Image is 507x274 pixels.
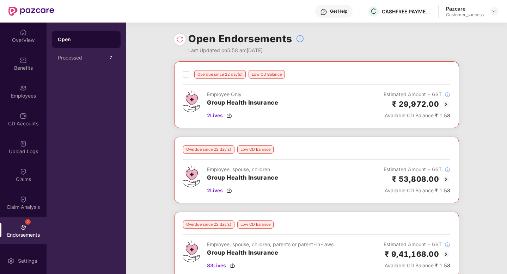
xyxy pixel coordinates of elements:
[446,5,484,12] div: Pazcare
[226,188,232,193] img: svg+xml;base64,PHN2ZyBpZD0iRG93bmxvYWQtMzJ4MzIiIHhtbG5zPSJodHRwOi8vd3d3LnczLm9yZy8yMDAwL3N2ZyIgd2...
[384,241,450,248] div: Estimated Amount + GST
[8,7,54,16] img: New Pazcare Logo
[20,57,27,64] img: svg+xml;base64,PHN2ZyBpZD0iQmVuZWZpdHMiIHhtbG5zPSJodHRwOi8vd3d3LnczLm9yZy8yMDAwL3N2ZyIgd2lkdGg9Ij...
[207,187,223,194] span: 2 Lives
[20,112,27,119] img: svg+xml;base64,PHN2ZyBpZD0iQ0RfQWNjb3VudHMiIGRhdGEtbmFtZT0iQ0QgQWNjb3VudHMiIHhtbG5zPSJodHRwOi8vd3...
[384,91,450,98] div: Estimated Amount + GST
[183,145,234,154] div: Overdue since 22 day(s)
[207,262,226,269] span: 83 Lives
[58,55,106,61] div: Processed
[188,46,304,54] div: Last Updated on 5:58 am[DATE]
[442,100,450,108] img: svg+xml;base64,PHN2ZyBpZD0iQmFjay0yMHgyMCIgeG1sbnM9Imh0dHA6Ly93d3cudzMub3JnLzIwMDAvc3ZnIiB3aWR0aD...
[385,112,434,118] span: Available CD Balance
[183,220,234,229] div: Overdue since 22 day(s)
[230,263,235,268] img: svg+xml;base64,PHN2ZyBpZD0iRG93bmxvYWQtMzJ4MzIiIHhtbG5zPSJodHRwOi8vd3d3LnczLm9yZy8yMDAwL3N2ZyIgd2...
[226,113,232,118] img: svg+xml;base64,PHN2ZyBpZD0iRG93bmxvYWQtMzJ4MzIiIHhtbG5zPSJodHRwOi8vd3d3LnczLm9yZy8yMDAwL3N2ZyIgd2...
[385,248,439,260] h2: ₹ 9,41,168.00
[385,187,434,193] span: Available CD Balance
[20,29,27,36] img: svg+xml;base64,PHN2ZyBpZD0iSG9tZSIgeG1sbnM9Imh0dHA6Ly93d3cudzMub3JnLzIwMDAvc3ZnIiB3aWR0aD0iMjAiIG...
[25,219,31,225] div: 7
[207,241,334,248] div: Employee, spouse, children, parents or parent-in-laws
[194,70,246,79] div: Overdue since 22 day(s)
[442,250,450,259] img: svg+xml;base64,PHN2ZyBpZD0iQmFjay0yMHgyMCIgeG1sbnM9Imh0dHA6Ly93d3cudzMub3JnLzIwMDAvc3ZnIiB3aWR0aD...
[371,7,376,15] span: C
[296,35,304,43] img: svg+xml;base64,PHN2ZyBpZD0iSW5mb18tXzMyeDMyIiBkYXRhLW5hbWU9IkluZm8gLSAzMngzMiIgeG1sbnM9Imh0dHA6Ly...
[249,70,285,79] div: Low CD Balance
[445,242,450,248] img: svg+xml;base64,PHN2ZyBpZD0iSW5mb18tXzMyeDMyIiBkYXRhLW5hbWU9IkluZm8gLSAzMngzMiIgeG1sbnM9Imh0dHA6Ly...
[207,173,278,182] h3: Group Health Insurance
[106,54,115,62] div: 7
[20,196,27,203] img: svg+xml;base64,PHN2ZyBpZD0iQ2xhaW0iIHhtbG5zPSJodHRwOi8vd3d3LnczLm9yZy8yMDAwL3N2ZyIgd2lkdGg9IjIwIi...
[445,167,450,173] img: svg+xml;base64,PHN2ZyBpZD0iSW5mb18tXzMyeDMyIiBkYXRhLW5hbWU9IkluZm8gLSAzMngzMiIgeG1sbnM9Imh0dHA6Ly...
[384,262,450,269] div: ₹ 1.58
[20,85,27,92] img: svg+xml;base64,PHN2ZyBpZD0iRW1wbG95ZWVzIiB4bWxucz0iaHR0cDovL3d3dy53My5vcmcvMjAwMC9zdmciIHdpZHRoPS...
[392,98,439,110] h2: ₹ 29,972.00
[207,98,278,107] h3: Group Health Insurance
[58,36,115,43] div: Open
[384,187,450,194] div: ₹ 1.58
[446,12,484,18] div: Customer_success
[237,145,274,154] div: Low CD Balance
[183,166,200,187] img: svg+xml;base64,PHN2ZyB4bWxucz0iaHR0cDovL3d3dy53My5vcmcvMjAwMC9zdmciIHdpZHRoPSI0Ny43MTQiIGhlaWdodD...
[7,257,14,264] img: svg+xml;base64,PHN2ZyBpZD0iU2V0dGluZy0yMHgyMCIgeG1sbnM9Imh0dHA6Ly93d3cudzMub3JnLzIwMDAvc3ZnIiB3aW...
[385,262,434,268] span: Available CD Balance
[16,257,39,264] div: Settings
[382,8,431,15] div: CASHFREE PAYMENTS INDIA PVT. LTD.
[20,224,27,231] img: svg+xml;base64,PHN2ZyBpZD0iRW5kb3JzZW1lbnRzIiB4bWxucz0iaHR0cDovL3d3dy53My5vcmcvMjAwMC9zdmciIHdpZH...
[183,91,200,112] img: svg+xml;base64,PHN2ZyB4bWxucz0iaHR0cDovL3d3dy53My5vcmcvMjAwMC9zdmciIHdpZHRoPSI0Ny43MTQiIGhlaWdodD...
[330,8,347,14] div: Get Help
[207,248,334,257] h3: Group Health Insurance
[237,220,274,229] div: Low CD Balance
[207,91,278,98] div: Employee Only
[207,166,278,173] div: Employee, spouse, children
[491,8,497,14] img: svg+xml;base64,PHN2ZyBpZD0iRHJvcGRvd24tMzJ4MzIiIHhtbG5zPSJodHRwOi8vd3d3LnczLm9yZy8yMDAwL3N2ZyIgd2...
[207,112,223,119] span: 2 Lives
[384,166,450,173] div: Estimated Amount + GST
[392,173,439,185] h2: ₹ 53,808.00
[384,112,450,119] div: ₹ 1.58
[442,175,450,183] img: svg+xml;base64,PHN2ZyBpZD0iQmFjay0yMHgyMCIgeG1sbnM9Imh0dHA6Ly93d3cudzMub3JnLzIwMDAvc3ZnIiB3aWR0aD...
[188,31,292,46] h1: Open Endorsements
[176,36,183,43] img: svg+xml;base64,PHN2ZyBpZD0iUmVsb2FkLTMyeDMyIiB4bWxucz0iaHR0cDovL3d3dy53My5vcmcvMjAwMC9zdmciIHdpZH...
[20,168,27,175] img: svg+xml;base64,PHN2ZyBpZD0iQ2xhaW0iIHhtbG5zPSJodHRwOi8vd3d3LnczLm9yZy8yMDAwL3N2ZyIgd2lkdGg9IjIwIi...
[445,92,450,98] img: svg+xml;base64,PHN2ZyBpZD0iSW5mb18tXzMyeDMyIiBkYXRhLW5hbWU9IkluZm8gLSAzMngzMiIgeG1sbnM9Imh0dHA6Ly...
[183,241,200,262] img: svg+xml;base64,PHN2ZyB4bWxucz0iaHR0cDovL3d3dy53My5vcmcvMjAwMC9zdmciIHdpZHRoPSI0Ny43MTQiIGhlaWdodD...
[20,140,27,147] img: svg+xml;base64,PHN2ZyBpZD0iVXBsb2FkX0xvZ3MiIGRhdGEtbmFtZT0iVXBsb2FkIExvZ3MiIHhtbG5zPSJodHRwOi8vd3...
[320,8,327,15] img: svg+xml;base64,PHN2ZyBpZD0iSGVscC0zMngzMiIgeG1sbnM9Imh0dHA6Ly93d3cudzMub3JnLzIwMDAvc3ZnIiB3aWR0aD...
